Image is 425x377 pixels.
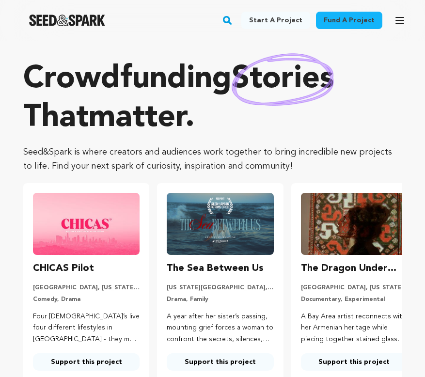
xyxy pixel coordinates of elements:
p: A year after her sister’s passing, mounting grief forces a woman to confront the secrets, silence... [167,311,273,346]
p: Four [DEMOGRAPHIC_DATA]’s live four different lifestyles in [GEOGRAPHIC_DATA] - they must rely on... [33,311,140,346]
p: Documentary, Experimental [301,296,408,303]
h3: The Dragon Under Our Feet [301,261,408,276]
h3: The Sea Between Us [167,261,264,276]
a: Seed&Spark Homepage [29,15,105,26]
h3: CHICAS Pilot [33,261,94,276]
img: CHICAS Pilot image [33,193,140,255]
a: Support this project [33,353,140,371]
p: Seed&Spark is where creators and audiences work together to bring incredible new projects to life... [23,145,402,173]
a: Support this project [167,353,273,371]
p: Drama, Family [167,296,273,303]
p: A Bay Area artist reconnects with her Armenian heritage while piecing together stained glass frag... [301,311,408,346]
p: Crowdfunding that . [23,60,402,138]
a: Support this project [301,353,408,371]
img: hand sketched image [232,53,334,106]
span: matter [89,103,185,134]
img: The Sea Between Us image [167,193,273,255]
a: Fund a project [316,12,382,29]
p: [GEOGRAPHIC_DATA], [US_STATE] | Film Feature [301,284,408,292]
a: Start a project [241,12,310,29]
img: Seed&Spark Logo Dark Mode [29,15,105,26]
p: [US_STATE][GEOGRAPHIC_DATA], [US_STATE] | Film Short [167,284,273,292]
img: The Dragon Under Our Feet image [301,193,408,255]
p: Comedy, Drama [33,296,140,303]
p: [GEOGRAPHIC_DATA], [US_STATE] | Series [33,284,140,292]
